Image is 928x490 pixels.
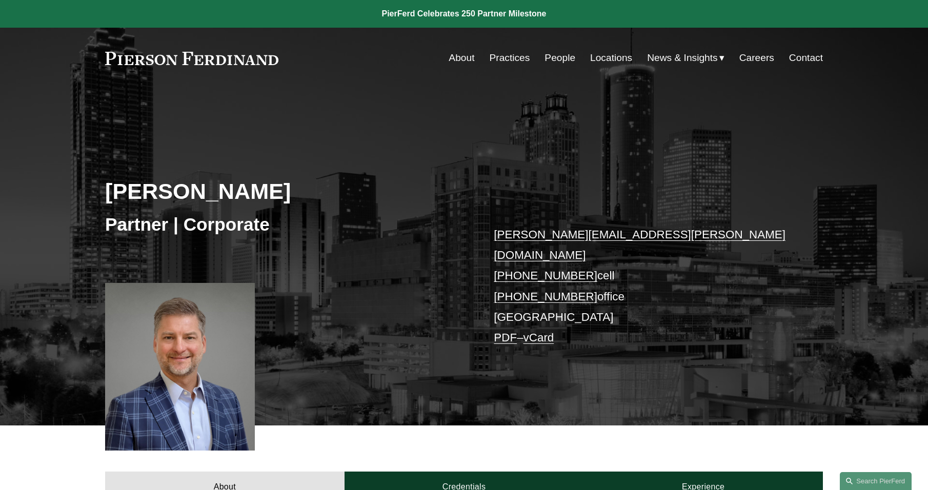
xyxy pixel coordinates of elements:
p: cell office [GEOGRAPHIC_DATA] – [494,224,793,349]
a: Practices [489,48,530,68]
a: folder dropdown [647,48,724,68]
span: News & Insights [647,49,718,67]
h3: Partner | Corporate [105,213,464,236]
a: [PHONE_NUMBER] [494,269,597,282]
a: About [449,48,474,68]
a: PDF [494,331,517,344]
a: Contact [789,48,823,68]
h2: [PERSON_NAME] [105,178,464,205]
a: [PHONE_NUMBER] [494,290,597,303]
a: Locations [590,48,632,68]
a: People [544,48,575,68]
a: Search this site [840,472,912,490]
a: Careers [739,48,774,68]
a: vCard [523,331,554,344]
a: [PERSON_NAME][EMAIL_ADDRESS][PERSON_NAME][DOMAIN_NAME] [494,228,785,261]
